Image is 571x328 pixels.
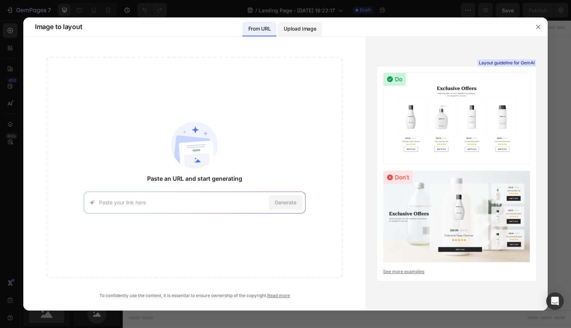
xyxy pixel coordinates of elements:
div: Start with Sections from sidebar [180,156,268,164]
a: See more examples [383,268,530,275]
span: Layout guideline for GemAI [479,60,535,66]
p: From URL [248,24,271,33]
span: Image to layout [35,23,82,31]
input: Paste your link here [99,199,266,206]
div: To confidently use the content, it is essential to ensure ownership of the copyright. [47,292,342,299]
p: Upload image [284,24,316,33]
div: Open Intercom Messenger [546,292,564,310]
span: Generate [275,199,296,206]
a: Read more [267,293,290,298]
button: Add sections [172,170,221,185]
span: Paste an URL and start generating [147,174,242,183]
button: Add elements [226,170,277,185]
div: Start with Generating from URL or image [175,211,273,217]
